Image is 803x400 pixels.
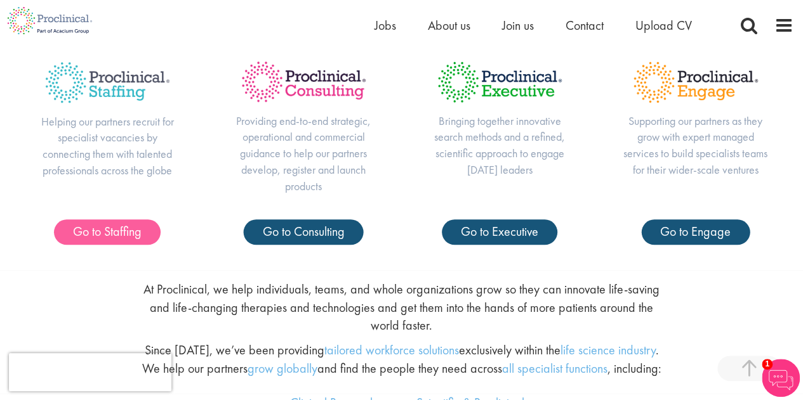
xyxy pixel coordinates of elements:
span: Go to Staffing [73,223,142,240]
iframe: reCAPTCHA [9,353,171,391]
img: Chatbot [762,359,800,397]
p: Bringing together innovative search methods and a refined, scientific approach to engage [DATE] l... [427,113,573,178]
p: At Proclinical, we help individuals, teams, and whole organizations grow so they can innovate lif... [137,280,666,335]
a: Upload CV [635,17,692,34]
p: Helping our partners recruit for specialist vacancies by connecting them with talented profession... [35,113,180,179]
a: grow globally [247,360,317,377]
img: Proclinical Title [231,51,376,112]
p: Since [DATE], we’ve been providing exclusively within the . We help our partners and find the peo... [137,341,666,377]
span: Go to Consulting [263,223,345,240]
p: Providing end-to-end strategic, operational and commercial guidance to help our partners develop,... [231,113,376,195]
a: tailored workforce solutions [324,342,458,358]
a: Go to Staffing [54,219,161,245]
a: Go to Engage [641,219,750,245]
span: 1 [762,359,773,370]
span: Go to Engage [660,223,731,240]
span: Go to Executive [461,223,538,240]
a: life science industry [560,342,655,358]
a: Go to Consulting [244,219,364,245]
a: Go to Executive [442,219,557,245]
a: About us [428,17,470,34]
a: all specialist functions [501,360,607,377]
a: Jobs [375,17,396,34]
p: Supporting our partners as they grow with expert managed services to build specialists teams for ... [623,113,768,178]
a: Join us [502,17,534,34]
img: Proclinical Title [623,51,768,112]
a: Contact [566,17,604,34]
img: Proclinical Title [427,51,573,112]
img: Proclinical Title [35,51,180,113]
